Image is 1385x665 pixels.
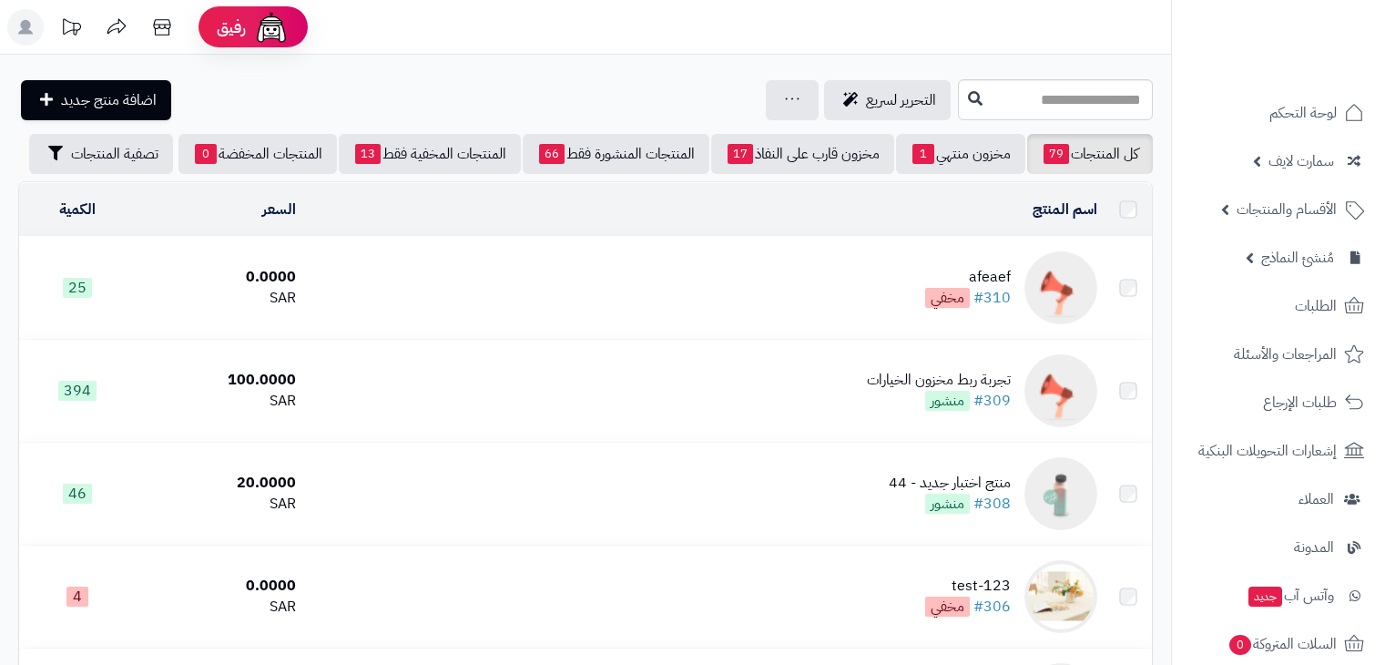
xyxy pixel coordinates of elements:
div: SAR [144,597,297,618]
a: وآتس آبجديد [1183,574,1374,618]
a: المنتجات المنشورة فقط66 [523,134,709,174]
a: التحرير لسريع [824,80,951,120]
span: السلات المتروكة [1227,631,1337,657]
a: المراجعات والأسئلة [1183,332,1374,376]
span: 394 [58,381,97,401]
span: مخفي [925,288,970,308]
div: 100.0000 [144,370,297,391]
a: المدونة [1183,526,1374,569]
a: مخزون قارب على النفاذ17 [711,134,894,174]
span: جديد [1248,587,1282,607]
span: الأقسام والمنتجات [1237,197,1337,222]
span: رفيق [217,16,246,38]
span: مُنشئ النماذج [1261,245,1334,271]
img: منتج اختبار جديد - 44 [1024,457,1097,530]
a: العملاء [1183,477,1374,521]
div: test-123 [925,576,1011,597]
span: سمارت لايف [1268,148,1334,174]
a: الطلبات [1183,284,1374,328]
div: SAR [144,288,297,309]
span: 0 [195,144,217,164]
a: #309 [973,390,1011,412]
span: 17 [728,144,753,164]
a: المنتجات المخفضة0 [178,134,337,174]
div: 0.0000 [144,576,297,597]
span: 25 [63,278,92,298]
span: المدونة [1294,535,1334,560]
span: لوحة التحكم [1269,100,1337,126]
div: afeaef [925,267,1011,288]
img: test-123 [1024,560,1097,633]
span: 46 [63,484,92,504]
a: #306 [973,596,1011,618]
a: اضافة منتج جديد [21,80,171,120]
a: تحديثات المنصة [48,9,94,50]
span: 0 [1229,635,1251,655]
span: منشور [925,391,970,411]
a: #310 [973,287,1011,309]
span: 13 [355,144,381,164]
span: 1 [912,144,934,164]
span: تصفية المنتجات [71,143,158,165]
img: afeaef [1024,251,1097,324]
a: المنتجات المخفية فقط13 [339,134,521,174]
div: 20.0000 [144,473,297,494]
span: العملاء [1298,486,1334,512]
span: 79 [1044,144,1069,164]
span: طلبات الإرجاع [1263,390,1337,415]
span: مخفي [925,597,970,617]
div: SAR [144,494,297,515]
a: #308 [973,493,1011,515]
a: اسم المنتج [1033,199,1097,220]
a: إشعارات التحويلات البنكية [1183,429,1374,473]
a: السعر [262,199,296,220]
a: كل المنتجات79 [1027,134,1153,174]
span: منشور [925,494,970,514]
div: تجربة ربط مخزون الخيارات [867,370,1011,391]
img: تجربة ربط مخزون الخيارات [1024,354,1097,427]
div: SAR [144,391,297,412]
a: مخزون منتهي1 [896,134,1025,174]
span: 66 [539,144,565,164]
span: المراجعات والأسئلة [1234,342,1337,367]
button: تصفية المنتجات [29,134,173,174]
a: الكمية [59,199,96,220]
img: ai-face.png [253,9,290,46]
span: وآتس آب [1247,583,1334,609]
a: لوحة التحكم [1183,91,1374,135]
a: طلبات الإرجاع [1183,381,1374,425]
div: 0.0000 [144,267,297,288]
span: 4 [66,587,88,607]
span: إشعارات التحويلات البنكية [1198,438,1337,464]
span: التحرير لسريع [866,89,936,111]
span: الطلبات [1295,293,1337,319]
div: منتج اختبار جديد - 44 [889,473,1011,494]
span: اضافة منتج جديد [61,89,157,111]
